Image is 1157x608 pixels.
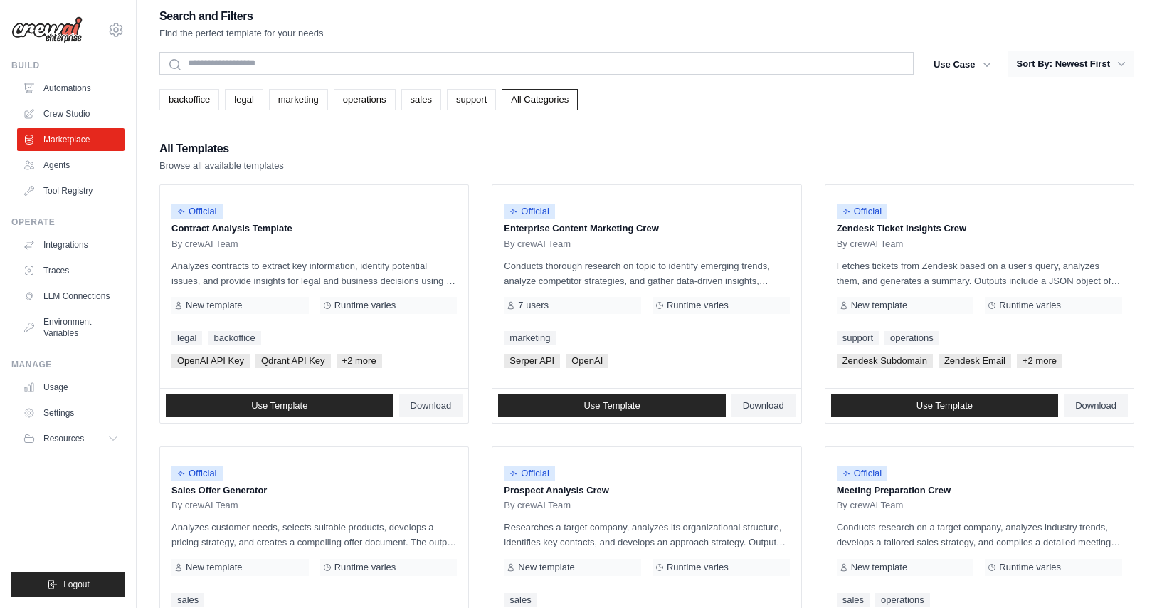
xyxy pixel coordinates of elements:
[875,593,930,607] a: operations
[837,483,1122,498] p: Meeting Preparation Crew
[171,258,457,288] p: Analyzes contracts to extract key information, identify potential issues, and provide insights fo...
[837,204,888,219] span: Official
[731,394,796,417] a: Download
[566,354,608,368] span: OpenAI
[334,562,396,573] span: Runtime varies
[186,300,242,311] span: New template
[447,89,496,110] a: support
[999,562,1061,573] span: Runtime varies
[11,60,125,71] div: Build
[17,376,125,399] a: Usage
[925,52,1000,78] button: Use Case
[518,300,549,311] span: 7 users
[225,89,263,110] a: legal
[504,354,560,368] span: Serper API
[159,159,284,173] p: Browse all available templates
[159,139,284,159] h2: All Templates
[17,310,125,345] a: Environment Variables
[837,354,933,368] span: Zendesk Subdomain
[334,300,396,311] span: Runtime varies
[337,354,382,368] span: +2 more
[504,466,555,481] span: Official
[255,354,331,368] span: Qdrant API Key
[504,331,556,345] a: marketing
[837,500,904,511] span: By crewAI Team
[667,562,729,573] span: Runtime varies
[171,239,238,250] span: By crewAI Team
[17,259,125,282] a: Traces
[837,520,1122,550] p: Conducts research on a target company, analyzes industry trends, develops a tailored sales strate...
[1064,394,1128,417] a: Download
[502,89,578,110] a: All Categories
[17,234,125,256] a: Integrations
[208,331,260,345] a: backoffice
[171,204,223,219] span: Official
[17,154,125,177] a: Agents
[851,300,907,311] span: New template
[17,103,125,125] a: Crew Studio
[11,216,125,228] div: Operate
[166,394,393,417] a: Use Template
[334,89,396,110] a: operations
[498,394,726,417] a: Use Template
[17,77,125,100] a: Automations
[1075,400,1116,412] span: Download
[851,562,907,573] span: New template
[159,6,324,26] h2: Search and Filters
[831,394,1059,417] a: Use Template
[17,128,125,151] a: Marketplace
[171,354,250,368] span: OpenAI API Key
[837,466,888,481] span: Official
[504,221,789,236] p: Enterprise Content Marketing Crew
[939,354,1011,368] span: Zendesk Email
[11,572,125,597] button: Logout
[504,239,571,250] span: By crewAI Team
[171,500,238,511] span: By crewAI Team
[916,400,973,412] span: Use Template
[401,89,441,110] a: sales
[17,285,125,308] a: LLM Connections
[186,562,242,573] span: New template
[999,300,1061,311] span: Runtime varies
[504,593,537,607] a: sales
[837,258,1122,288] p: Fetches tickets from Zendesk based on a user's query, analyzes them, and generates a summary. Out...
[504,483,789,498] p: Prospect Analysis Crew
[837,331,879,345] a: support
[399,394,463,417] a: Download
[667,300,729,311] span: Runtime varies
[171,221,457,236] p: Contract Analysis Template
[63,579,90,590] span: Logout
[518,562,574,573] span: New template
[171,466,223,481] span: Official
[11,16,83,43] img: Logo
[159,26,324,41] p: Find the perfect template for your needs
[837,593,870,607] a: sales
[17,179,125,202] a: Tool Registry
[1008,51,1134,77] button: Sort By: Newest First
[884,331,939,345] a: operations
[17,427,125,450] button: Resources
[17,402,125,424] a: Settings
[504,520,789,550] p: Researches a target company, analyzes its organizational structure, identifies key contacts, and ...
[11,359,125,370] div: Manage
[171,331,202,345] a: legal
[583,400,640,412] span: Use Template
[171,593,204,607] a: sales
[43,433,84,444] span: Resources
[1017,354,1062,368] span: +2 more
[171,520,457,550] p: Analyzes customer needs, selects suitable products, develops a pricing strategy, and creates a co...
[504,500,571,511] span: By crewAI Team
[171,483,457,498] p: Sales Offer Generator
[837,221,1122,236] p: Zendesk Ticket Insights Crew
[251,400,307,412] span: Use Template
[504,258,789,288] p: Conducts thorough research on topic to identify emerging trends, analyze competitor strategies, a...
[504,204,555,219] span: Official
[837,239,904,250] span: By crewAI Team
[159,89,219,110] a: backoffice
[411,400,452,412] span: Download
[743,400,784,412] span: Download
[269,89,328,110] a: marketing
